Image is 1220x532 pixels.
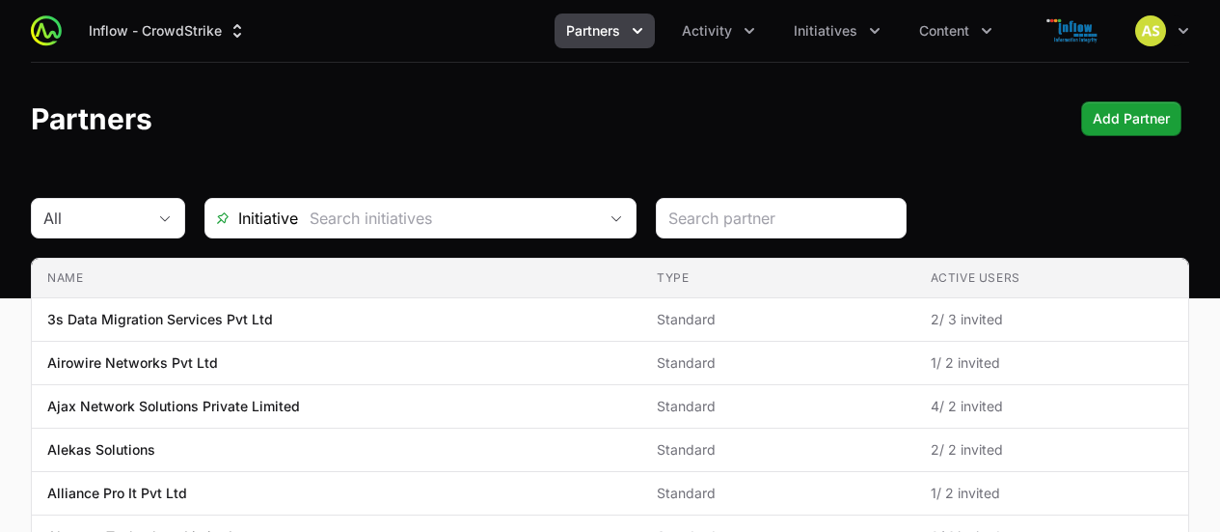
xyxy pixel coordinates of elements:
[32,199,184,238] button: All
[1027,12,1120,50] img: Inflow
[77,14,258,48] button: Inflow - CrowdStrike
[43,207,146,230] div: All
[597,199,636,238] div: Open
[47,397,300,416] p: Ajax Network Solutions Private Limited
[47,310,273,329] p: 3s Data Migration Services Pvt Ltd
[670,14,767,48] button: Activity
[794,21,857,41] span: Initiatives
[782,14,892,48] button: Initiatives
[1081,101,1181,136] button: Add Partner
[782,14,892,48] div: Initiatives menu
[32,259,641,298] th: Name
[668,207,894,230] input: Search partner
[77,14,258,48] div: Supplier switch menu
[205,207,298,230] span: Initiative
[31,101,152,136] h1: Partners
[657,310,899,329] span: Standard
[915,259,1188,298] th: Active Users
[555,14,655,48] div: Partners menu
[931,484,1173,503] span: 1 / 2 invited
[657,440,899,460] span: Standard
[1093,107,1170,130] span: Add Partner
[908,14,1004,48] button: Content
[682,21,732,41] span: Activity
[31,15,62,46] img: ActivitySource
[1081,101,1181,136] div: Primary actions
[47,353,218,373] p: Airowire Networks Pvt Ltd
[62,14,1004,48] div: Main navigation
[657,353,899,373] span: Standard
[931,397,1173,416] span: 4 / 2 invited
[908,14,1004,48] div: Content menu
[931,440,1173,460] span: 2 / 2 invited
[657,484,899,503] span: Standard
[931,353,1173,373] span: 1 / 2 invited
[555,14,655,48] button: Partners
[47,484,187,503] p: Alliance Pro It Pvt Ltd
[1135,15,1166,46] img: Ar Sundarapandiyan
[641,259,914,298] th: Type
[566,21,620,41] span: Partners
[657,397,899,416] span: Standard
[298,199,597,238] input: Search initiatives
[919,21,969,41] span: Content
[47,440,155,460] p: Alekas Solutions
[931,310,1173,329] span: 2 / 3 invited
[670,14,767,48] div: Activity menu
